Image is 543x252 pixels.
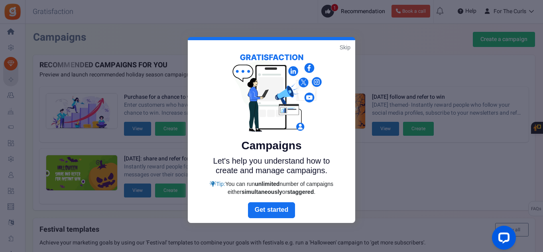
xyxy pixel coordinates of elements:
strong: unlimited [255,181,279,187]
span: You can run number of campaigns either or . [225,181,333,195]
a: Next [248,202,295,218]
p: Let's help you understand how to create and manage campaigns. [206,156,337,175]
strong: simultaneously [242,189,282,195]
h5: Campaigns [206,139,337,152]
a: Skip [340,43,350,51]
div: Tip: [206,180,337,196]
strong: staggered [287,189,314,195]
